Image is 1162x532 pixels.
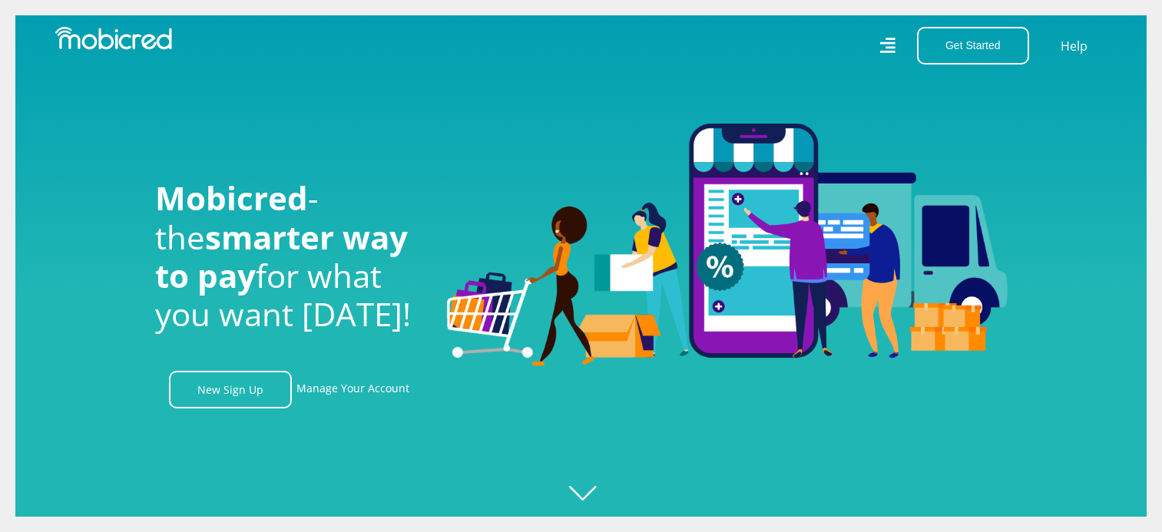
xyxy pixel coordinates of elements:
h1: - the for what you want [DATE]! [155,179,424,334]
button: Get Started [917,27,1029,64]
a: New Sign Up [169,371,292,408]
a: Help [1060,36,1088,56]
a: Manage Your Account [296,371,409,408]
img: Mobicred [55,27,172,50]
span: Mobicred [155,176,308,220]
span: smarter way to pay [155,215,408,297]
img: Welcome to Mobicred [447,124,1008,366]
